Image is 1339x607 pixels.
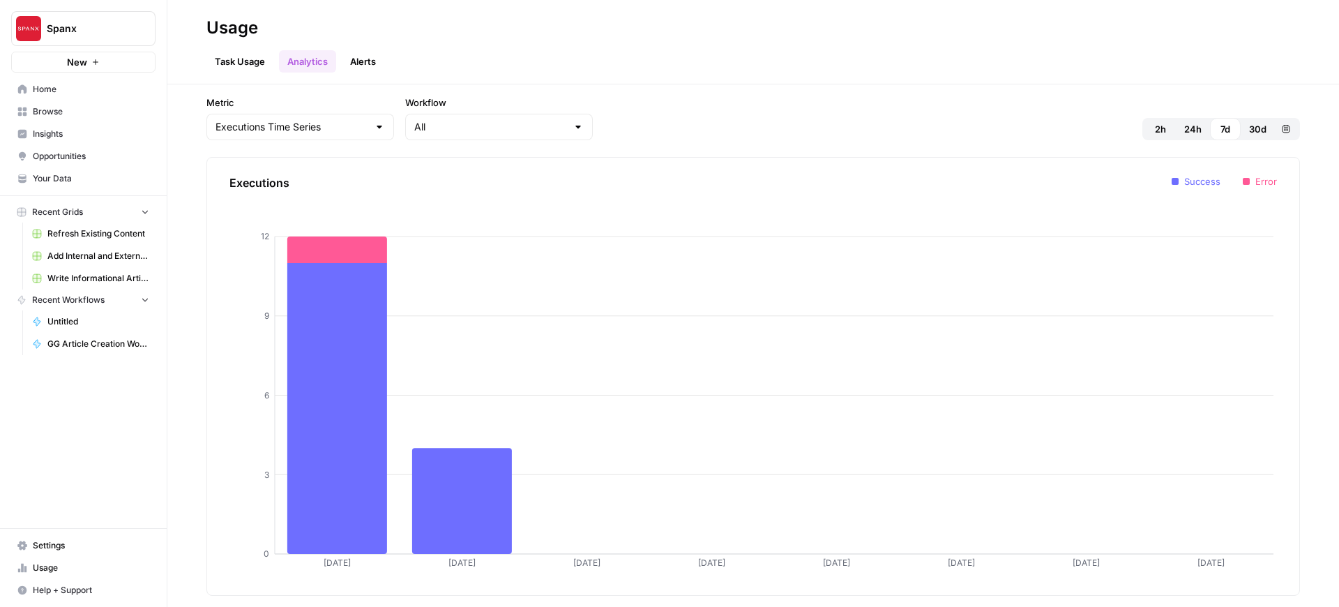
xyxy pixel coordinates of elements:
span: New [67,55,87,69]
a: Write Informational Article [26,267,156,290]
span: Spanx [47,22,131,36]
tspan: [DATE] [324,557,351,568]
tspan: 6 [264,390,269,400]
li: Error [1243,174,1277,188]
span: Recent Workflows [32,294,105,306]
tspan: [DATE] [448,557,476,568]
tspan: [DATE] [1073,557,1100,568]
button: Recent Workflows [11,290,156,310]
a: Usage [11,557,156,579]
span: Untitled [47,315,149,328]
span: Refresh Existing Content [47,227,149,240]
span: Insights [33,128,149,140]
button: Help + Support [11,579,156,601]
span: Browse [33,105,149,118]
span: 24h [1184,122,1202,136]
a: Your Data [11,167,156,190]
a: Settings [11,534,156,557]
span: Opportunities [33,150,149,163]
a: Add Internal and External Links [26,245,156,267]
a: Refresh Existing Content [26,223,156,245]
span: GG Article Creation Workflow [47,338,149,350]
span: 30d [1249,122,1266,136]
span: Recent Grids [32,206,83,218]
span: Settings [33,539,149,552]
a: Task Usage [206,50,273,73]
label: Workflow [405,96,593,110]
a: Browse [11,100,156,123]
a: Alerts [342,50,384,73]
button: 24h [1176,118,1210,140]
span: Your Data [33,172,149,185]
span: Usage [33,562,149,574]
span: Home [33,83,149,96]
button: 30d [1241,118,1275,140]
li: Success [1172,174,1220,188]
a: Analytics [279,50,336,73]
tspan: [DATE] [698,557,725,568]
tspan: 12 [261,231,269,241]
button: Workspace: Spanx [11,11,156,46]
span: 2h [1155,122,1166,136]
input: All [414,120,567,134]
button: New [11,52,156,73]
a: GG Article Creation Workflow [26,333,156,355]
label: Metric [206,96,394,110]
img: Spanx Logo [16,16,41,41]
a: Insights [11,123,156,145]
tspan: [DATE] [573,557,600,568]
input: Executions Time Series [215,120,368,134]
a: Untitled [26,310,156,333]
div: Usage [206,17,258,39]
tspan: [DATE] [823,557,850,568]
tspan: [DATE] [948,557,975,568]
a: Home [11,78,156,100]
span: Add Internal and External Links [47,250,149,262]
a: Opportunities [11,145,156,167]
span: Write Informational Article [47,272,149,285]
span: Help + Support [33,584,149,597]
tspan: 9 [264,310,269,321]
tspan: 0 [264,548,269,559]
tspan: 3 [264,470,269,480]
button: Recent Grids [11,202,156,223]
span: 7d [1220,122,1230,136]
button: 2h [1145,118,1176,140]
tspan: [DATE] [1197,557,1225,568]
